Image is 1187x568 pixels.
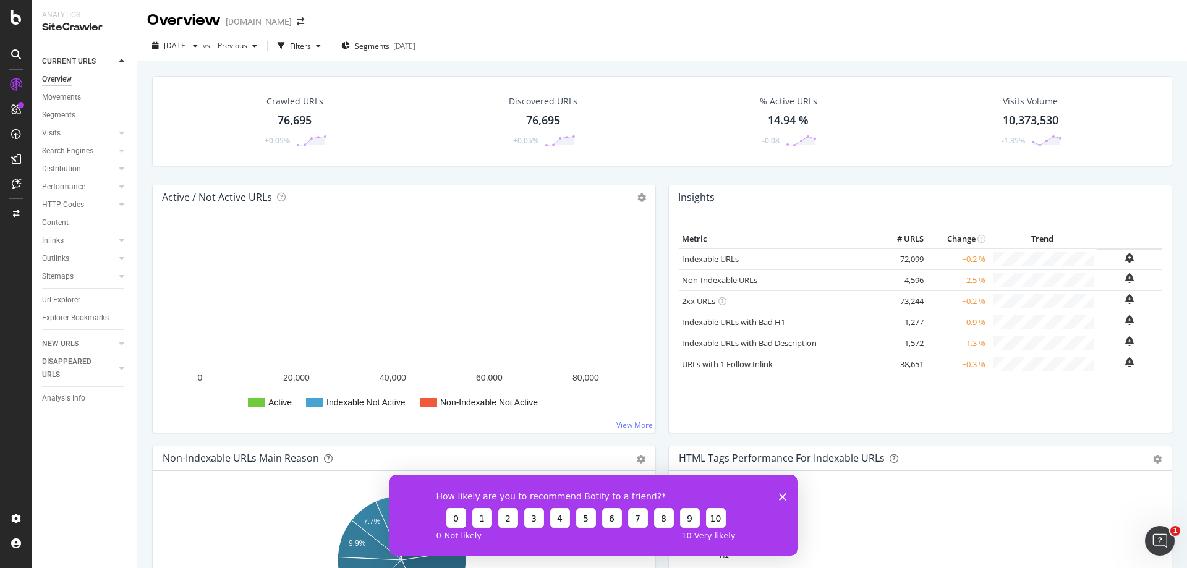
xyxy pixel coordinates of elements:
td: +0.2 % [927,248,989,270]
span: 2025 Aug. 10th [164,40,188,51]
h4: Insights [678,189,715,206]
div: HTTP Codes [42,198,84,211]
h4: Active / Not Active URLs [162,189,272,206]
text: 7.7% [364,517,381,526]
td: -0.9 % [927,312,989,333]
div: Non-Indexable URLs Main Reason [163,452,319,464]
td: -1.3 % [927,333,989,354]
text: 80,000 [572,373,599,383]
div: -0.08 [762,135,780,146]
a: URLs with 1 Follow Inlink [682,358,773,370]
a: Inlinks [42,234,116,247]
div: % Active URLs [760,95,817,108]
a: Segments [42,109,128,122]
td: 4,596 [877,269,927,290]
div: Url Explorer [42,294,80,307]
div: +0.05% [265,135,290,146]
div: Performance [42,180,85,193]
a: Indexable URLs with Bad Description [682,337,817,349]
text: 9.9% [349,539,366,548]
text: Indexable Not Active [326,397,406,407]
a: Indexable URLs [682,253,739,265]
div: Filters [290,41,311,51]
div: bell-plus [1125,315,1134,325]
div: Analytics [42,10,127,20]
a: DISAPPEARED URLS [42,355,116,381]
span: Previous [213,40,247,51]
div: HTML Tags Performance for Indexable URLs [679,452,885,464]
div: gear [1153,455,1162,464]
a: Distribution [42,163,116,176]
a: 2xx URLs [682,295,715,307]
a: Analysis Info [42,392,128,405]
div: bell-plus [1125,336,1134,346]
div: 76,695 [278,112,312,129]
span: 1 [1170,526,1180,536]
a: Content [42,216,128,229]
div: 14.94 % [768,112,809,129]
text: 20,000 [283,373,310,383]
a: Visits [42,127,116,140]
button: Filters [273,36,326,56]
a: Explorer Bookmarks [42,312,128,324]
text: 60,000 [476,373,503,383]
div: Distribution [42,163,81,176]
span: Segments [355,41,389,51]
div: gear [637,455,645,464]
iframe: Survey from Botify [389,475,798,556]
div: bell-plus [1125,357,1134,367]
td: 1,572 [877,333,927,354]
td: -2.5 % [927,269,989,290]
div: [DOMAIN_NAME] [226,15,292,28]
div: arrow-right-arrow-left [297,17,304,26]
div: +0.05% [513,135,538,146]
div: -1.35% [1002,135,1025,146]
div: Content [42,216,69,229]
div: Discovered URLs [509,95,577,108]
text: Non-Indexable Not Active [440,397,538,407]
div: Visits Volume [1003,95,1058,108]
button: [DATE] [147,36,203,56]
div: CURRENT URLS [42,55,96,68]
div: 10,373,530 [1003,112,1058,129]
a: HTTP Codes [42,198,116,211]
a: CURRENT URLS [42,55,116,68]
div: Overview [42,73,72,86]
th: # URLS [877,230,927,248]
a: Search Engines [42,145,116,158]
th: Trend [989,230,1097,248]
td: 72,099 [877,248,927,270]
div: DISAPPEARED URLS [42,355,104,381]
td: 38,651 [877,354,927,375]
svg: A chart. [163,230,645,423]
div: Crawled URLs [266,95,323,108]
i: Options [637,193,646,202]
div: Explorer Bookmarks [42,312,109,324]
div: bell-plus [1125,294,1134,304]
a: Overview [42,73,128,86]
div: Movements [42,91,81,104]
div: 76,695 [526,112,560,129]
th: Change [927,230,989,248]
div: Analysis Info [42,392,85,405]
div: SiteCrawler [42,20,127,35]
text: H1 [720,551,730,560]
td: 1,277 [877,312,927,333]
a: Movements [42,91,128,104]
text: 40,000 [380,373,406,383]
a: Outlinks [42,252,116,265]
div: Sitemaps [42,270,74,283]
div: Visits [42,127,61,140]
div: Segments [42,109,75,122]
